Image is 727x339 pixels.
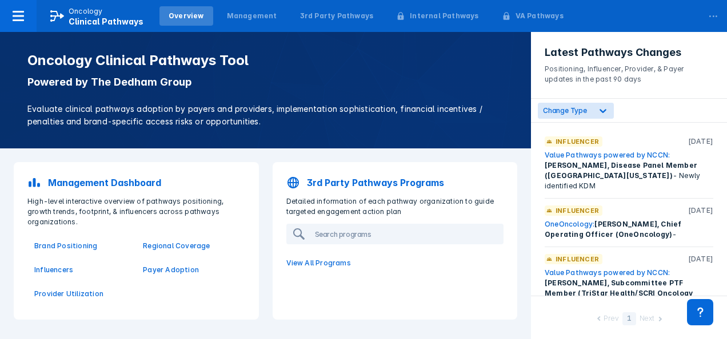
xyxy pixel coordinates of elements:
div: 3rd Party Pathways [300,11,374,21]
a: 3rd Party Pathways [291,6,383,26]
span: [PERSON_NAME], Disease Panel Member ([GEOGRAPHIC_DATA][US_STATE]) [545,161,697,180]
span: [PERSON_NAME], Chief Operating Officer (OneOncology) [545,220,681,239]
p: High-level interactive overview of pathways positioning, growth trends, footprint, & influencers ... [21,196,252,227]
div: Next [640,313,654,325]
div: - Newly identified KDM [545,268,713,309]
p: [DATE] [688,205,713,216]
h3: Latest Pathways Changes [545,46,713,59]
a: Value Pathways powered by NCCN: [545,151,670,159]
span: [PERSON_NAME], Subcommittee PTF Member (TriStar Health/SCRI Oncology Partners Group) [545,279,693,308]
span: Clinical Pathways [69,17,143,26]
a: 3rd Party Pathways Programs [279,169,511,196]
a: Management [218,6,286,26]
div: 1 [622,312,636,325]
p: Influencer [556,254,599,264]
div: Management [227,11,277,21]
input: Search programs [310,225,503,243]
a: Value Pathways powered by NCCN: [545,268,670,277]
div: VA Pathways [516,11,564,21]
a: Overview [159,6,213,26]
div: ... [702,2,725,26]
p: Management Dashboard [48,176,161,189]
p: 3rd Party Pathways Programs [307,176,444,189]
div: Overview [169,11,204,21]
p: Detailed information of each pathway organization to guide targeted engagement action plan [279,196,511,217]
div: - [545,219,713,240]
div: Contact Support [687,299,713,325]
a: Regional Coverage [143,241,238,251]
a: View All Programs [279,251,511,275]
span: Change Type [543,106,587,115]
a: OneOncology: [545,220,594,228]
p: Evaluate clinical pathways adoption by payers and providers, implementation sophistication, finan... [27,103,504,128]
div: Internal Pathways [410,11,478,21]
p: Influencer [556,136,599,147]
p: Oncology [69,6,103,17]
div: Prev [604,313,618,325]
a: Payer Adoption [143,265,238,275]
p: Influencer [556,205,599,216]
a: Management Dashboard [21,169,252,196]
p: [DATE] [688,136,713,147]
p: Powered by The Dedham Group [27,75,504,89]
div: - Newly identified KDM [545,150,713,191]
a: Provider Utilization [34,289,129,299]
h1: Oncology Clinical Pathways Tool [27,53,504,68]
a: Brand Positioning [34,241,129,251]
p: Positioning, Influencer, Provider, & Payer updates in the past 90 days [545,59,713,84]
p: [DATE] [688,254,713,264]
a: Influencers [34,265,129,275]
